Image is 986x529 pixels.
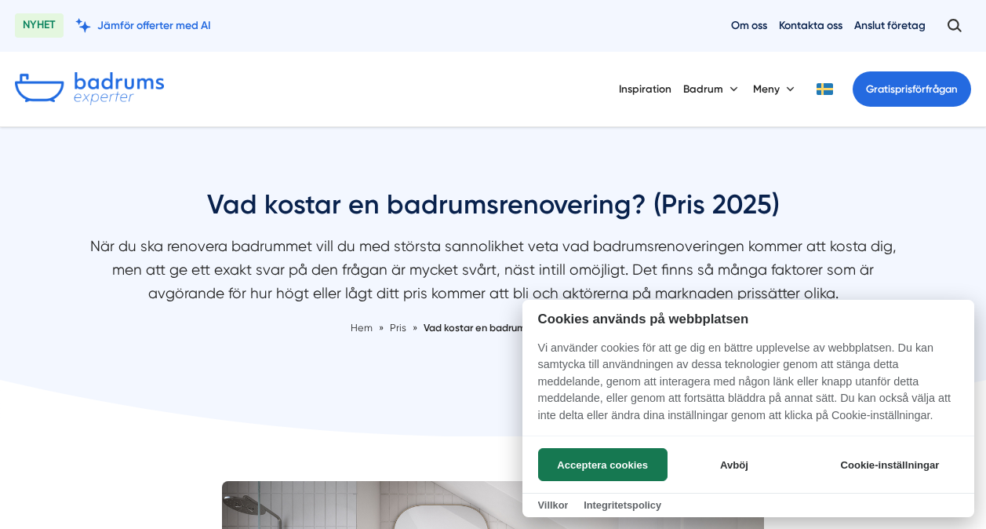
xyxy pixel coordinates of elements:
[522,340,974,436] p: Vi använder cookies för att ge dig en bättre upplevelse av webbplatsen. Du kan samtycka till anvä...
[538,499,569,511] a: Villkor
[584,499,661,511] a: Integritetspolicy
[671,448,796,481] button: Avböj
[538,448,668,481] button: Acceptera cookies
[522,312,974,327] h2: Cookies används på webbplatsen
[821,448,959,481] button: Cookie-inställningar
